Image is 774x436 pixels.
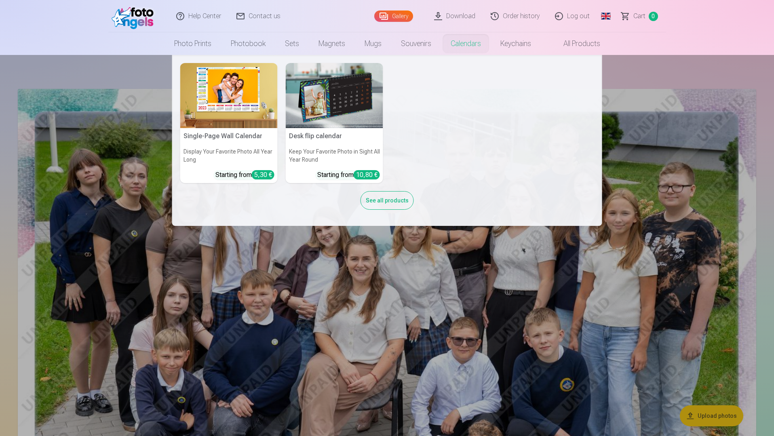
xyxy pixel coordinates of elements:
[355,32,391,55] a: Mugs
[112,3,158,29] img: /fa2
[252,170,274,179] div: 5,30 €
[221,32,275,55] a: Photobook
[541,32,610,55] a: All products
[180,144,278,167] h6: Display Your Favorite Photo All Year Long
[361,191,414,210] div: See all products
[286,63,383,128] img: Desk flip calendar
[180,128,278,144] h5: Single-Page Wall Calendar
[215,170,274,180] div: Starting from
[286,63,383,183] a: Desk flip calendarDesk flip calendarKeep Your Favorite Photo in Sight All Year RoundStarting from...
[374,11,413,22] a: Gallery
[309,32,355,55] a: Magnets
[317,170,380,180] div: Starting from
[180,63,278,128] img: Single-Page Wall Calendar
[441,32,491,55] a: Calendars
[491,32,541,55] a: Keychains
[275,32,309,55] a: Sets
[649,12,658,21] span: 0
[286,128,383,144] h5: Desk flip calendar
[361,196,414,204] a: See all products
[180,63,278,183] a: Single-Page Wall CalendarSingle-Page Wall CalendarDisplay Your Favorite Photo All Year LongStarti...
[633,11,645,21] span: Сart
[165,32,221,55] a: Photo prints
[391,32,441,55] a: Souvenirs
[354,170,380,179] div: 10,80 €
[286,144,383,167] h6: Keep Your Favorite Photo in Sight All Year Round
